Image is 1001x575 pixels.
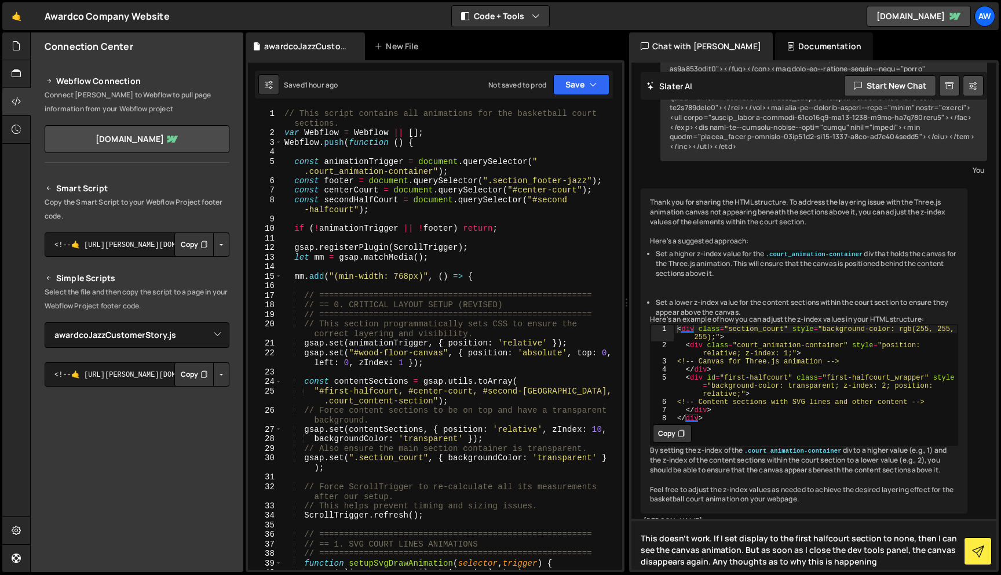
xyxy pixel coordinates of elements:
[651,341,674,358] div: 2
[284,80,338,90] div: Saved
[45,181,229,195] h2: Smart Script
[248,511,282,521] div: 34
[629,32,773,60] div: Chat with [PERSON_NAME]
[248,214,282,224] div: 9
[867,6,971,27] a: [DOMAIN_NAME]
[248,472,282,482] div: 31
[248,109,282,128] div: 1
[646,81,693,92] h2: Slater AI
[248,521,282,530] div: 35
[248,291,282,301] div: 17
[248,243,282,253] div: 12
[248,549,282,559] div: 38
[248,300,282,310] div: 18
[248,147,282,157] div: 4
[248,224,282,234] div: 10
[174,232,214,257] button: Copy
[45,232,229,257] textarea: <!--🤙 [URL][PERSON_NAME][DOMAIN_NAME]> <script>document.addEventListener("DOMContentLoaded", func...
[644,516,965,526] div: [PERSON_NAME]
[743,447,843,455] code: .court_animation-container
[653,424,692,443] button: Copy
[374,41,423,52] div: New File
[248,176,282,186] div: 6
[45,285,229,313] p: Select the file and then copy the script to a page in your Webflow Project footer code.
[248,377,282,387] div: 24
[248,501,282,511] div: 33
[651,414,674,423] div: 8
[248,138,282,148] div: 3
[248,272,282,282] div: 15
[45,271,229,285] h2: Simple Scripts
[248,253,282,263] div: 13
[248,310,282,320] div: 19
[248,387,282,406] div: 25
[248,281,282,291] div: 16
[248,453,282,472] div: 30
[305,80,338,90] div: 1 hour ago
[174,362,214,387] button: Copy
[248,348,282,367] div: 22
[651,374,674,398] div: 5
[663,164,984,176] div: You
[248,482,282,501] div: 32
[45,9,170,23] div: Awardco Company Website
[45,406,231,510] iframe: YouTube video player
[248,185,282,195] div: 7
[248,444,282,454] div: 29
[45,195,229,223] p: Copy the Smart Script to your Webflow Project footer code.
[764,250,864,259] code: .court_animation-container
[174,232,229,257] div: Button group with nested dropdown
[651,406,674,414] div: 7
[248,128,282,138] div: 2
[248,530,282,540] div: 36
[651,366,674,374] div: 4
[2,2,31,30] a: 🤙
[974,6,995,27] a: Aw
[45,88,229,116] p: Connect [PERSON_NAME] to Webflow to pull page information from your Webflow project
[651,325,674,341] div: 1
[844,75,936,96] button: Start new chat
[488,80,546,90] div: Not saved to prod
[656,249,958,278] li: Set a higher z-index value for the div that holds the canvas for the Three.js animation. This wil...
[248,406,282,425] div: 26
[174,362,229,387] div: Button group with nested dropdown
[45,362,229,387] textarea: <!--🤙 [URL][PERSON_NAME][DOMAIN_NAME]> <script>document.addEventListener("DOMContentLoaded", func...
[651,398,674,406] div: 6
[248,339,282,348] div: 21
[248,434,282,444] div: 28
[775,32,873,60] div: Documentation
[45,40,133,53] h2: Connection Center
[45,125,229,153] a: [DOMAIN_NAME]
[641,188,967,514] div: Thank you for sharing the HTML structure. To address the layering issue with the Three.js animati...
[248,425,282,435] div: 27
[248,157,282,176] div: 5
[452,6,549,27] button: Code + Tools
[45,74,229,88] h2: Webflow Connection
[248,367,282,377] div: 23
[248,195,282,214] div: 8
[651,358,674,366] div: 3
[264,41,351,52] div: awardcoJazzCustomerStory.js
[553,74,609,95] button: Save
[248,540,282,549] div: 37
[248,319,282,339] div: 20
[248,559,282,569] div: 39
[248,262,282,272] div: 14
[656,298,958,318] li: Set a lower z-index value for the content sections within the court section to ensure they appear...
[248,234,282,243] div: 11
